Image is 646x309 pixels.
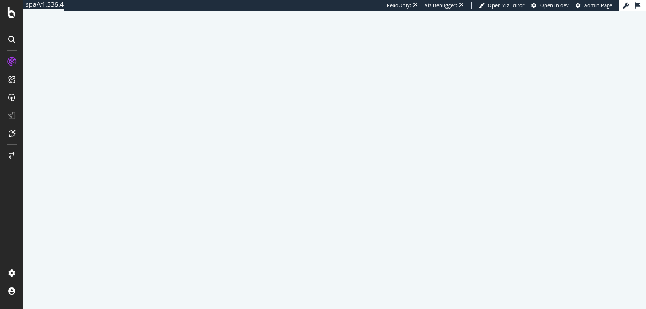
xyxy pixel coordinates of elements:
span: Open Viz Editor [488,2,525,9]
a: Open in dev [531,2,569,9]
div: ReadOnly: [387,2,411,9]
a: Admin Page [576,2,612,9]
span: Open in dev [540,2,569,9]
a: Open Viz Editor [479,2,525,9]
div: animation [302,137,367,169]
div: Viz Debugger: [425,2,457,9]
span: Admin Page [584,2,612,9]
